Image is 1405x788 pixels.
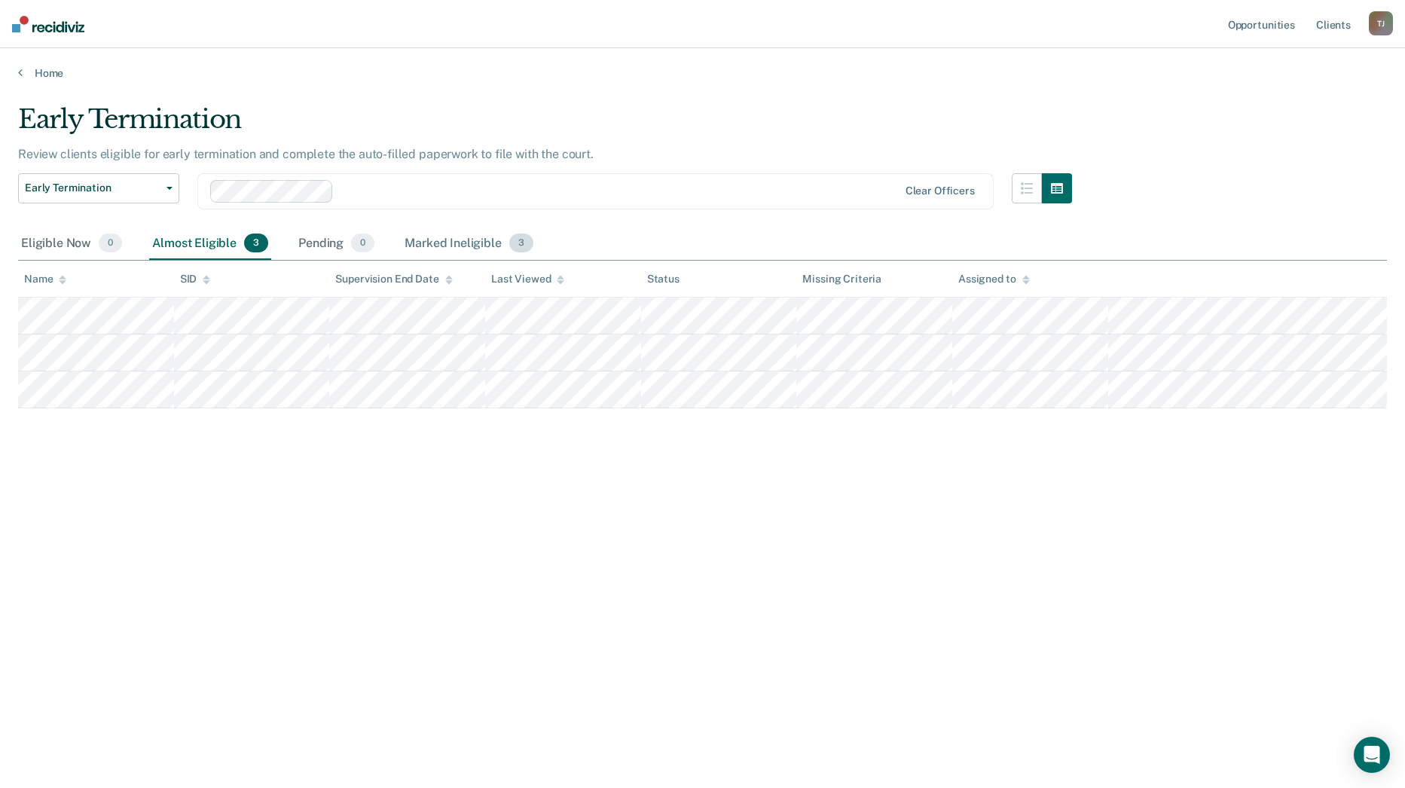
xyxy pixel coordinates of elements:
div: Name [24,273,66,286]
div: Missing Criteria [802,273,881,286]
div: Last Viewed [491,273,564,286]
div: T J [1369,11,1393,35]
p: Review clients eligible for early termination and complete the auto-filled paperwork to file with... [18,147,594,161]
span: Early Termination [25,182,160,194]
div: Assigned to [958,273,1029,286]
div: Marked Ineligible3 [402,228,536,261]
div: Almost Eligible3 [149,228,271,261]
button: Early Termination [18,173,179,203]
span: 0 [351,234,374,253]
div: Clear officers [906,185,975,197]
a: Home [18,66,1387,80]
div: SID [180,273,211,286]
img: Recidiviz [12,16,84,32]
div: Pending0 [295,228,377,261]
div: Eligible Now0 [18,228,125,261]
div: Supervision End Date [335,273,452,286]
button: TJ [1369,11,1393,35]
span: 0 [99,234,122,253]
div: Status [647,273,680,286]
div: Early Termination [18,104,1072,147]
div: Open Intercom Messenger [1354,737,1390,773]
span: 3 [244,234,268,253]
span: 3 [509,234,533,253]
